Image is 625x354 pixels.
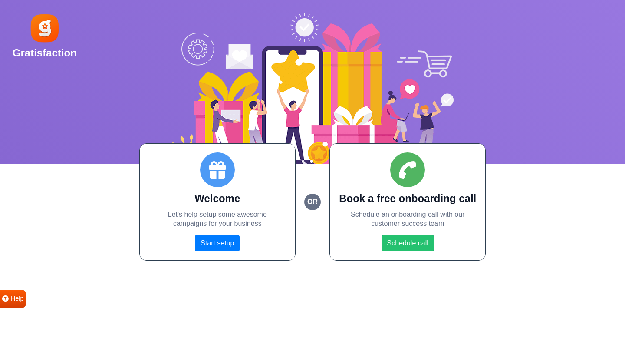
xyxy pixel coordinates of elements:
[171,13,454,164] img: Social Boost
[339,210,477,228] p: Schedule an onboarding call with our customer success team
[195,235,240,251] a: Start setup
[11,294,24,304] span: Help
[339,192,477,205] h2: Book a free onboarding call
[29,13,60,44] img: Gratisfaction
[382,235,434,251] a: Schedule call
[148,192,286,205] h2: Welcome
[148,210,286,228] p: Let's help setup some awesome campaigns for your business
[304,194,321,210] small: or
[13,47,77,60] h2: Gratisfaction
